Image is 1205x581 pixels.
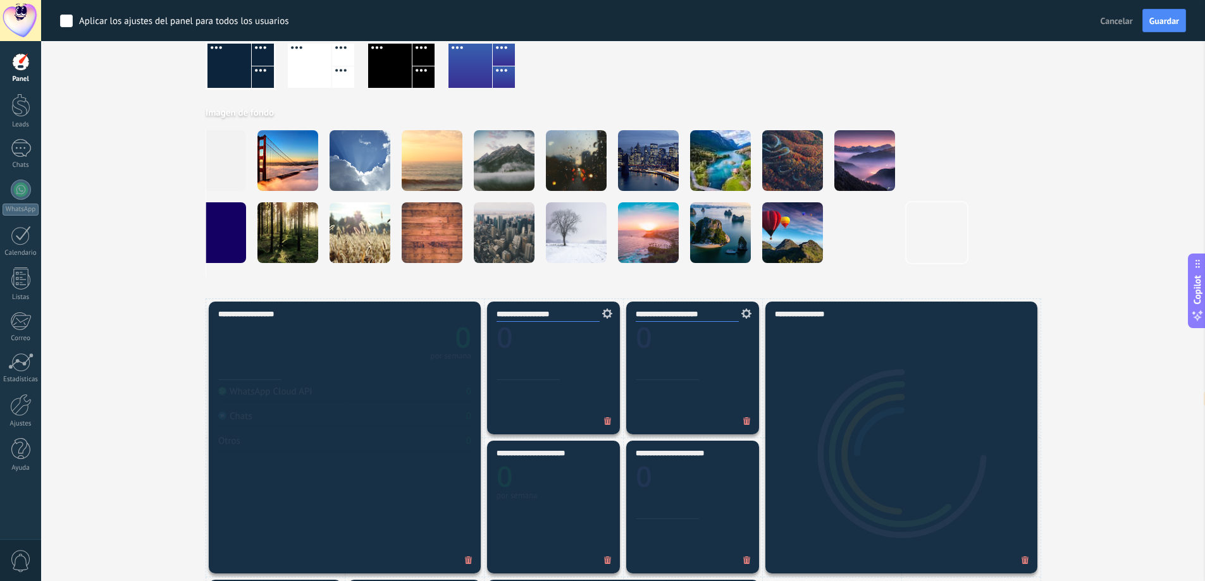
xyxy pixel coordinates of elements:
div: Correo [3,334,39,343]
div: Listas [3,293,39,302]
div: Panel [3,75,39,83]
span: Cancelar [1101,15,1133,27]
div: Aplicar los ajustes del panel para todos los usuarios [79,15,289,28]
div: Estadísticas [3,376,39,384]
div: Ajustes [3,420,39,428]
div: WhatsApp [3,204,39,216]
span: Guardar [1149,16,1179,25]
div: Imagen de fondo [206,107,1041,119]
button: Guardar [1142,9,1186,33]
span: Copilot [1191,275,1204,304]
div: Ayuda [3,464,39,472]
button: Cancelar [1096,11,1138,30]
div: Calendario [3,249,39,257]
div: Chats [3,161,39,169]
div: Leads [3,121,39,129]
